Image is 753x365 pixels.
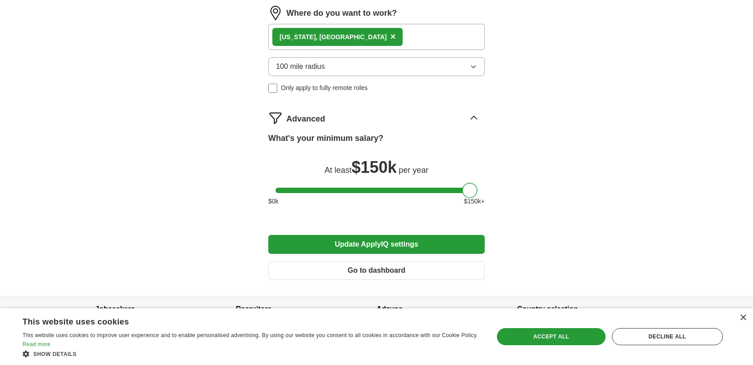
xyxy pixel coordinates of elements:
[268,111,283,125] img: filter
[612,328,723,345] div: Decline all
[268,261,485,280] button: Go to dashboard
[268,84,277,93] input: Only apply to fully remote roles
[517,297,658,322] h4: Country selection
[352,158,397,176] span: $ 150k
[280,32,387,42] div: [US_STATE], [GEOGRAPHIC_DATA]
[325,166,352,175] span: At least
[23,341,51,347] a: Read more, opens a new window
[268,132,383,144] label: What's your minimum salary?
[739,315,746,321] div: Close
[268,197,279,206] span: $ 0 k
[390,30,396,44] button: ×
[33,351,77,357] span: Show details
[390,32,396,41] span: ×
[281,83,367,93] span: Only apply to fully remote roles
[268,6,283,20] img: location.png
[286,113,325,125] span: Advanced
[23,332,478,338] span: This website uses cookies to improve user experience and to enable personalised advertising. By u...
[23,314,457,327] div: This website uses cookies
[286,7,397,19] label: Where do you want to work?
[464,197,485,206] span: $ 150 k+
[399,166,428,175] span: per year
[268,57,485,76] button: 100 mile radius
[497,328,606,345] div: Accept all
[276,61,325,72] span: 100 mile radius
[23,349,480,358] div: Show details
[268,235,485,254] button: Update ApplyIQ settings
